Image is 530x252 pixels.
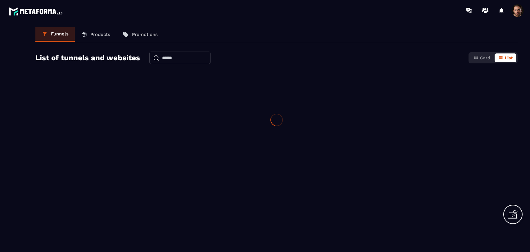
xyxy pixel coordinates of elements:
[75,27,116,42] a: Products
[35,27,75,42] a: Funnels
[470,53,494,62] button: Card
[495,53,516,62] button: List
[90,32,110,37] p: Products
[35,52,140,64] h2: List of tunnels and websites
[116,27,164,42] a: Promotions
[505,55,513,60] span: List
[51,31,69,37] p: Funnels
[9,6,65,17] img: logo
[132,32,158,37] p: Promotions
[480,55,490,60] span: Card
